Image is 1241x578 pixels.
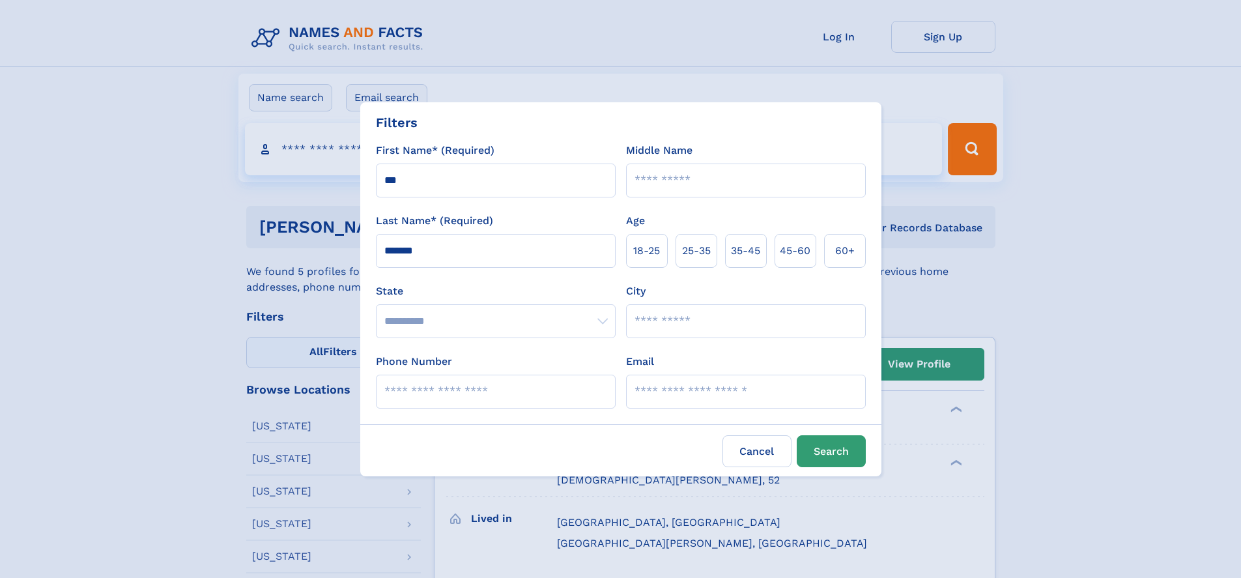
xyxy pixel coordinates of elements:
button: Search [797,435,866,467]
label: State [376,283,616,299]
label: City [626,283,646,299]
span: 18‑25 [633,243,660,259]
label: Last Name* (Required) [376,213,493,229]
label: Middle Name [626,143,692,158]
label: Phone Number [376,354,452,369]
span: 35‑45 [731,243,760,259]
span: 45‑60 [780,243,810,259]
div: Filters [376,113,418,132]
span: 25‑35 [682,243,711,259]
label: Email [626,354,654,369]
span: 60+ [835,243,855,259]
label: Age [626,213,645,229]
label: First Name* (Required) [376,143,494,158]
label: Cancel [722,435,792,467]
